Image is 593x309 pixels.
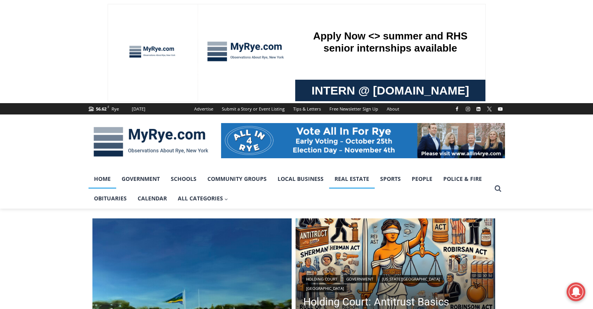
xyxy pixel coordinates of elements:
a: X [485,104,494,114]
span: F [108,105,109,109]
a: Police & Fire [438,169,487,189]
a: Sports [375,169,406,189]
div: [DATE] [132,105,145,113]
a: Advertise [190,103,218,114]
a: Instagram [463,104,473,114]
a: Facebook [452,104,462,114]
a: Local Business [272,169,329,189]
a: Holding Court: Antitrust Basics [303,296,487,308]
a: Free Newsletter Sign Up [325,103,382,114]
a: Tips & Letters [289,103,325,114]
nav: Secondary Navigation [190,103,404,114]
a: Government [343,275,376,283]
a: People [406,169,438,189]
div: Apply Now <> summer and RHS senior internships available [197,0,368,76]
a: Government [116,169,165,189]
a: [GEOGRAPHIC_DATA] [303,284,347,292]
a: Community Groups [202,169,272,189]
button: View Search Form [491,182,505,196]
a: About [382,103,404,114]
a: [US_STATE][GEOGRAPHIC_DATA] [379,275,443,283]
a: Home [89,169,116,189]
a: Holding Court [303,275,340,283]
button: Child menu of All Categories [172,189,234,208]
a: Obituaries [89,189,132,208]
a: Submit a Story or Event Listing [218,103,289,114]
div: Rye [112,105,119,113]
a: Real Estate [329,169,375,189]
a: Calendar [132,189,172,208]
span: Intern @ [DOMAIN_NAME] [204,78,361,95]
nav: Primary Navigation [89,169,491,209]
div: | | | [303,273,487,292]
a: Schools [165,169,202,189]
img: All in for Rye [221,123,505,158]
a: YouTube [496,104,505,114]
img: MyRye.com [89,121,213,162]
span: 56.62 [96,106,106,112]
a: Linkedin [474,104,483,114]
a: Intern @ [DOMAIN_NAME] [188,76,378,97]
